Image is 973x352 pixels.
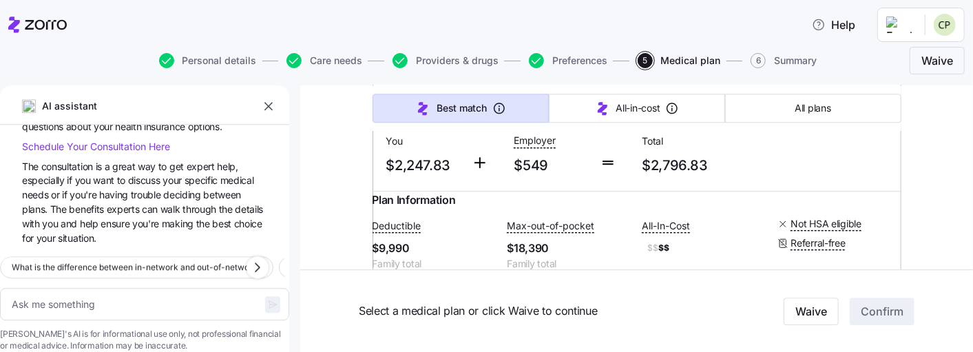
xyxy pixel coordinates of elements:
[514,134,556,147] span: Employer
[212,218,233,229] span: best
[142,203,160,215] span: can
[437,101,486,115] span: Best match
[22,121,66,132] span: questions
[117,174,128,186] span: to
[22,174,67,186] span: especially
[196,218,213,229] span: the
[416,56,499,65] span: Providers & drugs
[70,203,107,215] span: benefits
[22,161,41,172] span: The
[163,189,203,200] span: deciding
[36,232,58,244] span: your
[144,121,188,132] span: insurance
[66,121,94,132] span: about
[131,189,163,200] span: trouble
[156,53,257,68] a: Personal details
[50,203,70,215] span: The
[75,174,94,186] span: you
[791,236,846,250] span: Referral-free
[67,174,75,186] span: if
[373,219,421,233] span: Deductible
[373,191,456,209] span: Plan Information
[22,218,42,229] span: with
[616,101,660,115] span: All-in-cost
[80,218,101,229] span: help
[217,161,238,172] span: help,
[795,101,830,115] span: All plans
[61,218,80,229] span: and
[861,303,903,320] span: Confirm
[529,53,607,68] button: Preferences
[635,53,721,68] a: 5Medical plan
[784,298,839,325] button: Waive
[105,161,112,172] span: a
[886,17,914,33] img: Employer logo
[508,219,595,233] span: Max-out-of-pocket
[642,154,760,177] span: $2,796.83
[774,56,817,65] span: Summary
[22,189,51,200] span: needs
[284,53,362,68] a: Care needs
[67,141,90,152] span: Your
[526,53,607,68] a: Preferences
[508,240,631,257] span: $18,390
[234,218,262,229] span: choice
[812,17,855,33] span: Help
[41,99,98,114] span: AI assistant
[386,134,461,148] span: You
[373,257,496,271] span: Family total
[149,141,170,152] span: Here
[661,56,721,65] span: Medical plan
[101,218,132,229] span: ensure
[850,298,914,325] button: Confirm
[41,161,96,172] span: consultation
[642,219,691,233] span: All-In-Cost
[185,174,220,186] span: specific
[159,53,257,68] button: Personal details
[162,218,196,229] span: making
[359,302,726,320] span: Select a medical plan or click Waive to continue
[90,141,149,152] span: Consultation
[22,232,36,244] span: for
[642,134,760,148] span: Total
[51,189,62,200] span: or
[22,203,50,215] span: plans.
[107,203,142,215] span: experts
[795,303,827,320] span: Waive
[390,53,499,68] a: Providers & drugs
[138,161,158,172] span: way
[93,174,116,186] span: want
[910,47,965,74] button: Waive
[286,53,362,68] button: Care needs
[552,56,607,65] span: Preferences
[642,240,766,256] span: $$
[160,203,182,215] span: walk
[188,121,222,132] span: options.
[386,154,461,177] span: $2,247.83
[70,189,99,200] span: you're
[751,53,766,68] span: 6
[373,240,496,257] span: $9,990
[220,174,254,186] span: medical
[62,189,70,200] span: if
[96,161,105,172] span: is
[182,203,218,215] span: through
[115,121,144,132] span: health
[219,203,236,215] span: the
[921,52,953,69] span: Waive
[99,189,131,200] span: having
[169,161,187,172] span: get
[801,11,866,39] button: Help
[638,53,653,68] span: 5
[934,14,956,36] img: edee490aa30503d67d9cfe6ae8cb88a3
[203,189,241,200] span: between
[132,218,162,229] span: you're
[58,232,96,244] span: situation.
[42,218,61,229] span: you
[393,53,499,68] button: Providers & drugs
[235,203,263,215] span: details
[112,161,138,172] span: great
[182,56,257,65] span: Personal details
[22,141,67,152] span: Schedule
[128,174,163,186] span: discuss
